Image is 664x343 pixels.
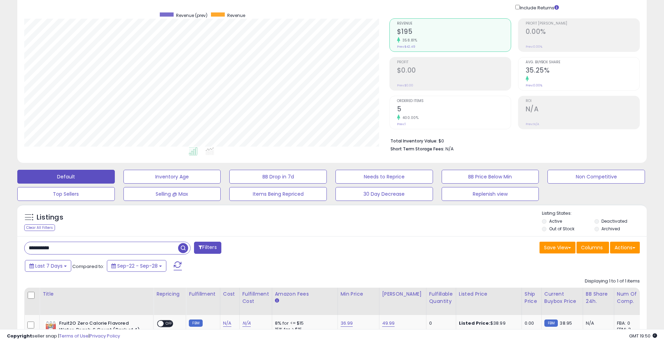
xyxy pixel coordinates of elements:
span: ROI [526,99,639,103]
h2: 5 [397,105,511,114]
a: N/A [223,320,231,327]
a: 49.99 [382,320,395,327]
span: Sep-22 - Sep-28 [117,262,158,269]
span: Last 7 Days [35,262,63,269]
div: Cost [223,290,237,298]
b: Listed Price: [459,320,490,326]
span: 38.95 [560,320,572,326]
span: Columns [581,244,603,251]
div: Displaying 1 to 1 of 1 items [585,278,640,285]
span: Compared to: [72,263,104,270]
div: Clear All Filters [24,224,55,231]
small: Amazon Fees. [275,298,279,304]
button: BB Price Below Min [442,170,539,184]
div: Amazon Fees [275,290,335,298]
label: Archived [601,226,620,232]
a: N/A [242,320,251,327]
b: Total Inventory Value: [390,138,437,144]
div: seller snap | | [7,333,120,340]
button: Non Competitive [547,170,645,184]
label: Out of Stock [549,226,574,232]
label: Active [549,218,562,224]
span: Profit [397,61,511,64]
b: Short Term Storage Fees: [390,146,444,152]
button: Top Sellers [17,187,115,201]
button: Items Being Repriced [229,187,327,201]
span: 2025-10-6 19:50 GMT [629,333,657,339]
small: FBM [544,319,558,327]
div: Title [43,290,150,298]
div: Fulfillable Quantity [429,290,453,305]
small: Prev: $42.49 [397,45,415,49]
small: Prev: 1 [397,122,406,126]
h2: $195 [397,28,511,37]
button: Last 7 Days [25,260,71,272]
button: 30 Day Decrease [335,187,433,201]
span: Profit [PERSON_NAME] [526,22,639,26]
h2: N/A [526,105,639,114]
a: Terms of Use [59,333,89,339]
button: Save View [539,242,575,253]
strong: Copyright [7,333,32,339]
div: BB Share 24h. [586,290,611,305]
div: Include Returns [510,3,567,11]
small: Prev: 0.00% [526,45,542,49]
small: 400.00% [400,115,419,120]
div: Fulfillment Cost [242,290,269,305]
div: 0 [429,320,451,326]
div: Ship Price [525,290,538,305]
h2: 0.00% [526,28,639,37]
button: Selling @ Max [123,187,221,201]
button: Actions [610,242,640,253]
div: Listed Price [459,290,519,298]
b: Fruit2O Zero Calorie Flavored Water, Peach, 6 Count (Pack of 4) [59,320,143,335]
button: Default [17,170,115,184]
div: Current Buybox Price [544,290,580,305]
button: Sep-22 - Sep-28 [107,260,166,272]
h2: $0.00 [397,66,511,76]
div: FBA: 0 [617,320,640,326]
div: 8% for <= $15 [275,320,332,326]
span: Ordered Items [397,99,511,103]
small: Prev: N/A [526,122,539,126]
div: Fulfillment [189,290,217,298]
button: Columns [577,242,609,253]
label: Deactivated [601,218,627,224]
div: Repricing [156,290,183,298]
h2: 35.25% [526,66,639,76]
img: 516QveGsrIL._SL40_.jpg [44,320,57,334]
span: N/A [445,146,454,152]
small: 358.81% [400,38,417,43]
div: N/A [586,320,609,326]
small: FBM [189,319,202,327]
h5: Listings [37,213,63,222]
div: 0.00 [525,320,536,326]
button: Inventory Age [123,170,221,184]
div: Num of Comp. [617,290,642,305]
button: Filters [194,242,221,254]
span: Revenue (prev) [176,12,207,18]
li: $0 [390,136,635,145]
a: 36.99 [341,320,353,327]
button: BB Drop in 7d [229,170,327,184]
p: Listing States: [542,210,646,217]
button: Needs to Reprice [335,170,433,184]
span: Avg. Buybox Share [526,61,639,64]
small: Prev: 0.00% [526,83,542,87]
div: Min Price [341,290,376,298]
span: OFF [164,321,175,327]
span: Revenue [397,22,511,26]
a: Privacy Policy [90,333,120,339]
small: Prev: $0.00 [397,83,413,87]
button: Replenish view [442,187,539,201]
div: $38.99 [459,320,516,326]
span: Revenue [227,12,245,18]
div: [PERSON_NAME] [382,290,423,298]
